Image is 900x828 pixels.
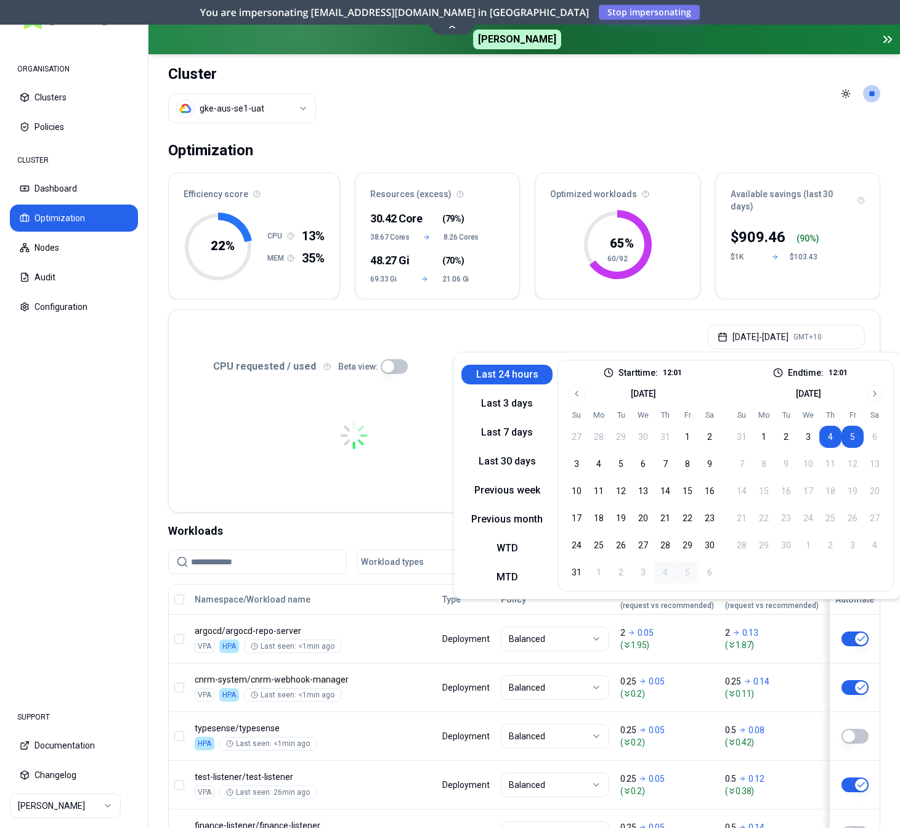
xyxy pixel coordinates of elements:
th: Saturday [699,410,721,421]
div: SUPPORT [10,705,138,729]
th: Saturday [864,410,886,421]
label: Start time: [618,368,658,377]
button: 21 [654,507,676,529]
button: Select a value [168,94,316,123]
div: Deployment [442,681,490,694]
div: VPA [195,688,214,702]
th: Wednesday [797,410,819,421]
button: 5 [841,426,864,448]
button: Namespace/Workload name [195,587,310,612]
div: $1K [731,252,760,262]
div: HPA is enabled on CPU, only memory will be optimised. [195,737,214,750]
div: Deployment [442,730,490,742]
button: 29 [610,426,632,448]
p: test-listener [195,771,431,783]
button: 26 [610,534,632,556]
button: 27 [632,534,654,556]
button: 30 [699,534,721,556]
button: 25 [588,534,610,556]
img: gcp [179,102,192,115]
button: 29 [676,534,699,556]
span: [PERSON_NAME] [473,30,561,49]
span: (request vs recommended) [620,601,714,611]
button: 31 [566,561,588,583]
button: 19 [610,507,632,529]
span: ( 1.87 ) [725,639,819,651]
tspan: 60/92 [607,254,628,263]
p: argocd-repo-server [195,625,431,637]
button: Go to previous month [568,385,585,402]
div: 30.42 Core [370,210,407,227]
p: 0.25 [620,773,636,785]
p: 0.05 [649,724,665,736]
button: 8 [676,453,699,475]
p: 12:01 [663,368,682,378]
span: 21.06 Gi [442,274,479,284]
p: typesense [195,722,431,734]
p: 0.05 [649,773,665,785]
button: 28 [654,534,676,556]
div: Workloads [168,522,880,540]
div: CPU requested / used [184,359,524,374]
p: 0.05 [638,627,654,639]
button: Dashboard [10,175,138,202]
button: 4 [819,426,841,448]
div: [DATE] [796,388,821,400]
button: Documentation [10,732,138,759]
button: 20 [632,507,654,529]
button: Previous week [461,481,553,500]
button: Changelog [10,761,138,789]
span: 8.26 Cores [444,232,479,242]
span: 13% [302,227,325,245]
p: 0.14 [753,675,769,688]
div: Deployment [442,633,490,645]
button: 31 [654,426,676,448]
p: 0.12 [748,773,764,785]
div: Last seen: <1min ago [226,739,310,749]
button: Last 3 days [461,394,553,413]
div: VPA [195,639,214,653]
button: 5 [610,453,632,475]
button: 31 [731,426,753,448]
p: 2 [620,627,625,639]
tspan: 22 % [211,238,235,253]
button: Policies [10,113,138,140]
div: $ [731,227,785,247]
th: Tuesday [775,410,797,421]
span: 38.67 Cores [370,232,410,242]
button: Last 7 days [461,423,553,442]
span: GMT+10 [793,332,822,342]
span: 69.33 Gi [370,274,407,284]
button: Clusters [10,84,138,111]
button: 14 [654,480,676,502]
p: 0.13 [742,627,758,639]
p: 2 [725,627,730,639]
button: 23 [699,507,721,529]
p: 0.25 [620,724,636,736]
th: Sunday [566,410,588,421]
p: 0.08 [748,724,764,736]
button: Go to next month [866,385,883,402]
tspan: 65 % [610,236,634,251]
button: Nodes [10,234,138,261]
p: 0.25 [725,675,741,688]
button: 6 [632,453,654,475]
th: Monday [588,410,610,421]
button: 5 [676,561,699,583]
p: 909.46 [739,227,785,247]
button: 15 [676,480,699,502]
button: 3 [797,426,819,448]
th: Tuesday [610,410,632,421]
span: 70% [445,254,461,267]
div: Available savings (last 30 days) [716,173,880,220]
button: 1 [753,426,775,448]
p: 0.25 [620,675,636,688]
th: Friday [676,410,699,421]
span: 79% [445,213,461,225]
span: ( ) [442,213,464,225]
button: Audit [10,264,138,291]
button: 3 [566,453,588,475]
button: 7 [654,453,676,475]
button: Configuration [10,293,138,320]
div: HPA is enabled on both CPU and Memory, this workload cannot be optimised. [219,639,239,653]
